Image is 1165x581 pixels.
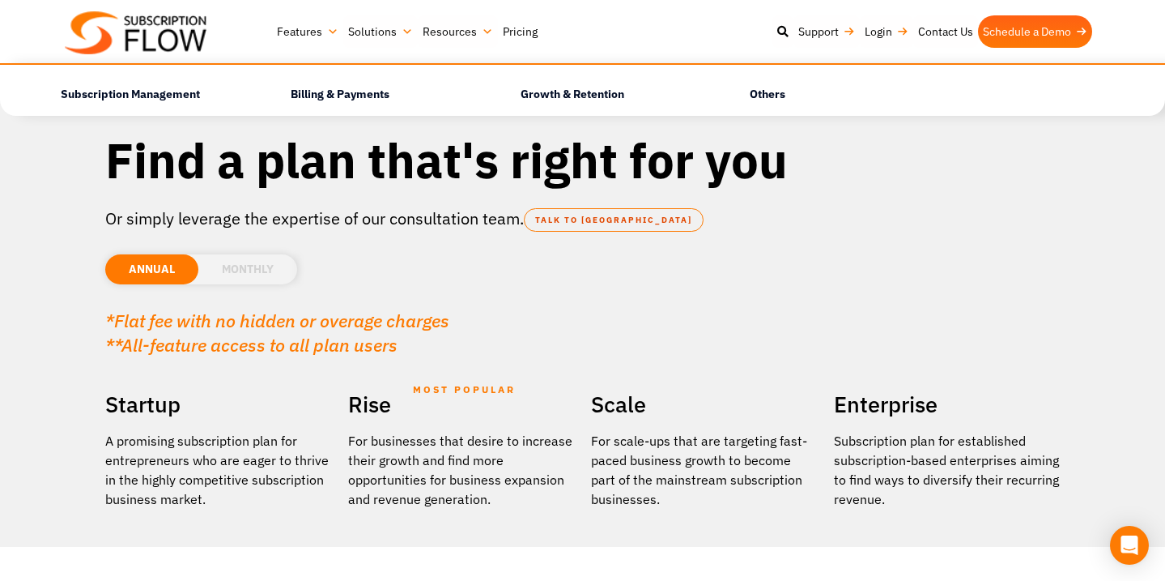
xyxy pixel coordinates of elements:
p: A promising subscription plan for entrepreneurs who are eager to thrive in the highly competitive... [105,431,332,509]
h4: Others [750,85,923,109]
a: Features [272,15,343,48]
h2: Startup [105,386,332,423]
a: Resources [418,15,498,48]
a: Login [860,15,913,48]
div: For scale-ups that are targeting fast-paced business growth to become part of the mainstream subs... [591,431,818,509]
a: TALK TO [GEOGRAPHIC_DATA] [524,208,704,232]
a: Contact Us [913,15,978,48]
h2: Enterprise [834,386,1061,423]
a: Support [793,15,860,48]
p: Subscription plan for established subscription-based enterprises aiming to find ways to diversify... [834,431,1061,509]
li: ANNUAL [105,254,198,284]
h4: Subscription Management [61,85,234,109]
h2: Rise [348,386,575,423]
em: *Flat fee with no hidden or overage charges [105,309,449,332]
em: **All-feature access to all plan users [105,333,398,357]
a: Subscription Handling [61,113,234,132]
li: MONTHLY [198,254,297,284]
div: Open Intercom Messenger [1110,526,1149,565]
h1: Find a plan that's right for you [105,130,1061,190]
h4: Growth & Retention [521,85,694,109]
h2: Scale [591,386,818,423]
img: Subscriptionflow [65,11,206,54]
a: Solutions [343,15,418,48]
p: Or simply leverage the expertise of our consultation team. [105,207,1061,231]
a: Pricing [498,15,542,48]
div: For businesses that desire to increase their growth and find more opportunities for business expa... [348,431,575,509]
span: MOST POPULAR [413,371,516,408]
a: Schedule a Demo [978,15,1092,48]
h4: Billing & Payments [291,85,464,109]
